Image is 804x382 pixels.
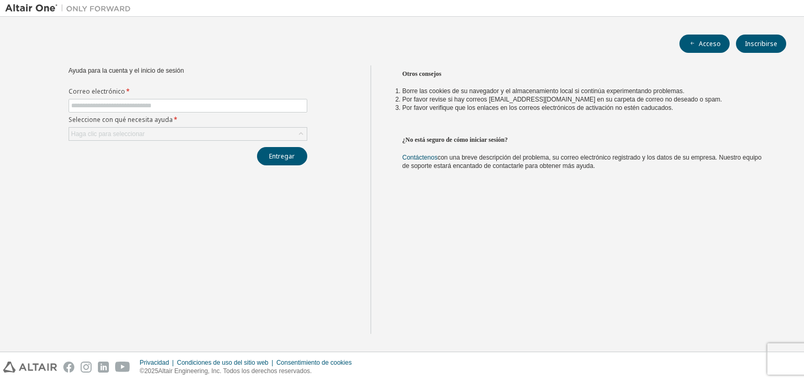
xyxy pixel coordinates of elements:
[69,67,184,74] font: Ayuda para la cuenta y el inicio de sesión
[5,3,136,14] img: Altair Uno
[269,152,295,161] font: Entregar
[177,359,269,366] font: Condiciones de uso del sitio web
[699,39,721,48] font: Acceso
[403,70,442,77] font: Otros consejos
[403,104,674,111] font: Por favor verifique que los enlaces en los correos electrónicos de activación no estén caducados.
[140,367,144,375] font: ©
[98,362,109,373] img: linkedin.svg
[81,362,92,373] img: instagram.svg
[69,87,125,96] font: Correo electrónico
[63,362,74,373] img: facebook.svg
[745,39,777,48] font: Inscribirse
[403,154,438,161] a: Contáctenos
[403,136,508,143] font: ¿No está seguro de cómo iniciar sesión?
[276,359,352,366] font: Consentimiento de cookies
[403,96,722,103] font: Por favor revise si hay correos [EMAIL_ADDRESS][DOMAIN_NAME] en su carpeta de correo no deseado o...
[679,35,730,53] button: Acceso
[71,130,145,138] font: Haga clic para seleccionar
[69,115,173,124] font: Seleccione con qué necesita ayuda
[140,359,169,366] font: Privacidad
[69,128,307,140] div: Haga clic para seleccionar
[257,147,307,165] button: Entregar
[736,35,786,53] button: Inscribirse
[3,362,57,373] img: altair_logo.svg
[115,362,130,373] img: youtube.svg
[158,367,311,375] font: Altair Engineering, Inc. Todos los derechos reservados.
[144,367,159,375] font: 2025
[403,87,685,95] font: Borre las cookies de su navegador y el almacenamiento local si continúa experimentando problemas.
[403,154,762,170] font: con una breve descripción del problema, su correo electrónico registrado y los datos de su empres...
